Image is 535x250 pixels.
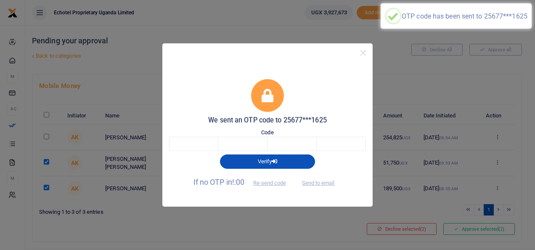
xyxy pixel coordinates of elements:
button: Close [357,47,369,59]
span: !:00 [232,178,244,186]
span: If no OTP in [193,178,294,186]
label: Code [261,128,273,137]
button: Verify [220,154,315,169]
div: OTP code has been sent to 25677***1625 [402,12,527,20]
h5: We sent an OTP code to 25677***1625 [169,116,366,125]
